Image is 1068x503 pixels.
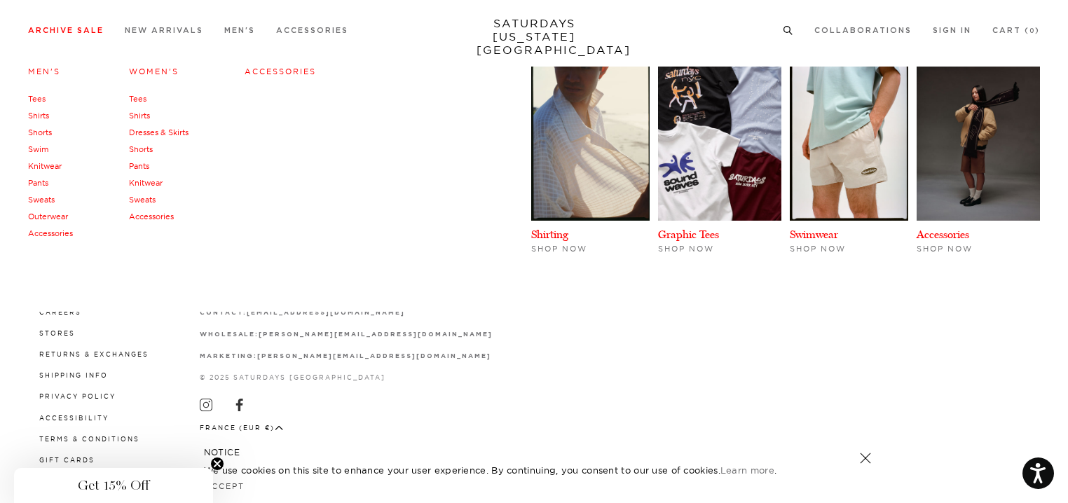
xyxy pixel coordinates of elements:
a: Gift Cards [39,456,95,464]
a: Swim [28,144,48,154]
a: Shirts [129,111,150,120]
a: Shorts [129,144,153,154]
a: [EMAIL_ADDRESS][DOMAIN_NAME] [247,308,404,316]
a: Outerwear [28,212,68,221]
a: Careers [39,308,81,316]
p: © 2025 Saturdays [GEOGRAPHIC_DATA] [200,372,493,383]
strong: [PERSON_NAME][EMAIL_ADDRESS][DOMAIN_NAME] [259,331,492,338]
a: Dresses & Skirts [129,128,189,137]
a: Men's [28,67,60,76]
a: Accessories [917,228,969,241]
a: Accessories [28,228,73,238]
a: Sweats [129,195,156,205]
a: Shorts [28,128,52,137]
h5: NOTICE [204,446,864,459]
button: Close teaser [210,457,224,471]
strong: wholesale: [200,331,259,338]
a: Shipping Info [39,371,108,379]
a: Shirting [531,228,568,241]
strong: marketing: [200,353,258,359]
a: Pants [28,178,48,188]
a: Accessibility [39,414,109,422]
a: Collaborations [814,27,912,34]
strong: [EMAIL_ADDRESS][DOMAIN_NAME] [247,310,404,316]
a: Tees [129,94,146,104]
a: Knitwear [28,161,62,171]
a: Pants [129,161,149,171]
button: France (EUR €) [200,422,284,433]
a: Privacy Policy [39,392,116,400]
a: Stores [39,329,75,337]
small: 0 [1029,28,1035,34]
a: Accept [204,481,245,491]
a: [PERSON_NAME][EMAIL_ADDRESS][DOMAIN_NAME] [257,352,491,359]
div: Get 15% OffClose teaser [14,468,213,503]
a: [PERSON_NAME][EMAIL_ADDRESS][DOMAIN_NAME] [259,330,492,338]
a: Accessories [129,212,174,221]
a: Graphic Tees [658,228,719,241]
a: Women's [129,67,179,76]
a: Archive Sale [28,27,104,34]
a: Swimwear [790,228,838,241]
a: Terms & Conditions [39,435,139,443]
p: We use cookies on this site to enhance your user experience. By continuing, you consent to our us... [204,463,814,477]
a: Sign In [933,27,971,34]
strong: contact: [200,310,247,316]
a: Men's [224,27,255,34]
a: Sweats [28,195,55,205]
a: Knitwear [129,178,163,188]
strong: [PERSON_NAME][EMAIL_ADDRESS][DOMAIN_NAME] [257,353,491,359]
a: Shirts [28,111,49,120]
a: Tees [28,94,46,104]
a: New Arrivals [125,27,203,34]
a: SATURDAYS[US_STATE][GEOGRAPHIC_DATA] [477,17,592,57]
a: Learn more [720,464,774,476]
a: Returns & Exchanges [39,350,149,358]
a: Cart (0) [992,27,1040,34]
span: Get 15% Off [78,477,149,494]
a: Accessories [245,67,316,76]
a: Accessories [276,27,348,34]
